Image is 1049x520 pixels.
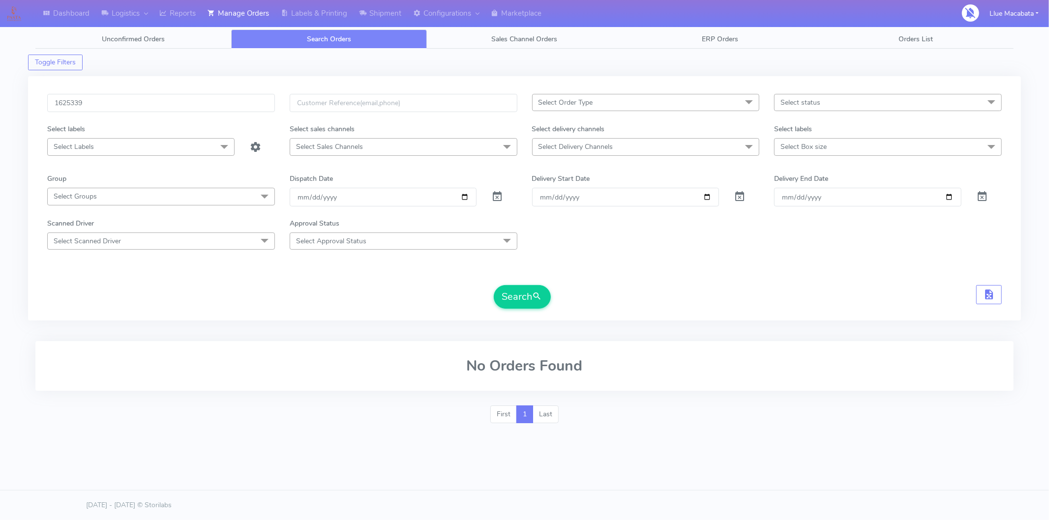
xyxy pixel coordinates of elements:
label: Approval Status [290,218,339,229]
label: Select delivery channels [532,124,605,134]
span: Unconfirmed Orders [102,34,165,44]
h2: No Orders Found [47,358,1002,374]
ul: Tabs [35,29,1014,49]
span: Select Order Type [539,98,593,107]
span: Select Box size [780,142,827,151]
a: 1 [516,405,533,423]
label: Delivery Start Date [532,173,590,184]
span: ERP Orders [702,34,738,44]
span: Select Labels [54,142,94,151]
label: Select sales channels [290,124,355,134]
span: Select Groups [54,192,97,201]
button: Toggle Filters [28,55,83,70]
span: Select Scanned Driver [54,236,121,246]
span: Orders List [899,34,933,44]
span: Select status [780,98,820,107]
label: Group [47,173,66,184]
label: Delivery End Date [774,173,828,184]
span: Select Delivery Channels [539,142,613,151]
button: Search [494,285,551,309]
span: Search Orders [307,34,351,44]
button: Llue Macabata [982,3,1046,24]
span: Select Approval Status [296,236,366,246]
span: Select Sales Channels [296,142,363,151]
input: Customer Reference(email,phone) [290,94,517,112]
label: Select labels [774,124,812,134]
label: Scanned Driver [47,218,94,229]
span: Sales Channel Orders [491,34,557,44]
input: Order Id [47,94,275,112]
label: Select labels [47,124,85,134]
label: Dispatch Date [290,173,333,184]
